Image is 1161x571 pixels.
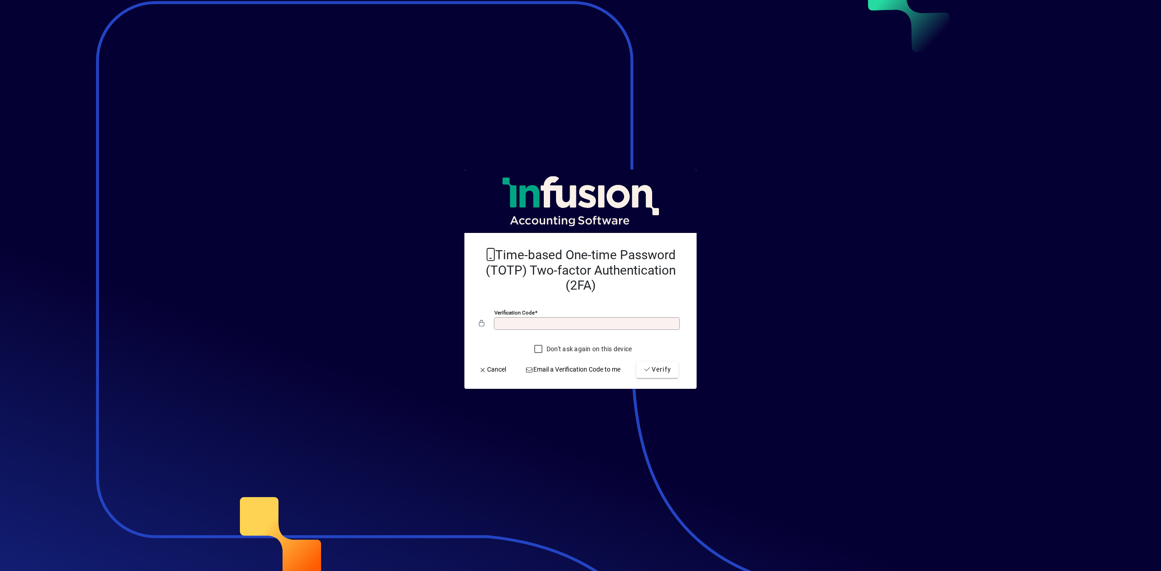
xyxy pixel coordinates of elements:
[494,310,535,316] mat-label: Verification code
[475,362,510,378] button: Cancel
[479,365,506,374] span: Cancel
[644,365,671,374] span: Verify
[526,365,621,374] span: Email a Verification Code to me
[522,362,624,378] button: Email a Verification Code to me
[479,247,682,293] h2: Time-based One-time Password (TOTP) Two-factor Authentication (2FA)
[545,344,632,353] label: Don't ask again on this device
[636,362,678,378] button: Verify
